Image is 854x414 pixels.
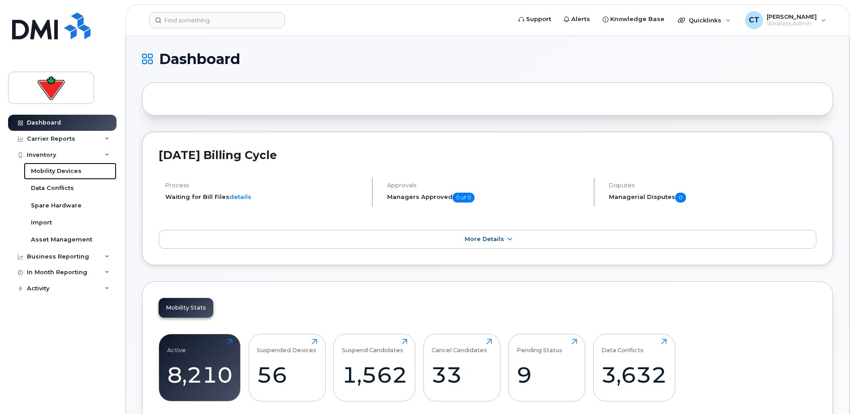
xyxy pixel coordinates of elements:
[165,182,364,189] h4: Process
[257,339,316,354] div: Suspended Devices
[159,148,816,162] h2: [DATE] Billing Cycle
[167,339,186,354] div: Active
[165,193,364,201] li: Waiting for Bill Files
[159,52,240,66] span: Dashboard
[342,339,407,396] a: Suspend Candidates1,562
[387,193,586,203] h5: Managers Approved
[609,193,816,203] h5: Managerial Disputes
[229,193,251,200] a: details
[167,362,233,388] div: 8,210
[342,362,407,388] div: 1,562
[465,236,504,242] span: More Details
[387,182,586,189] h4: Approvals
[431,362,492,388] div: 33
[431,339,492,396] a: Cancel Candidates33
[257,362,317,388] div: 56
[609,182,816,189] h4: Disputes
[517,339,577,396] a: Pending Status9
[453,193,474,203] span: 0 of 0
[675,193,686,203] span: 0
[601,362,667,388] div: 3,632
[167,339,233,396] a: Active8,210
[601,339,643,354] div: Data Conflicts
[601,339,667,396] a: Data Conflicts3,632
[517,339,562,354] div: Pending Status
[517,362,577,388] div: 9
[431,339,487,354] div: Cancel Candidates
[342,339,403,354] div: Suspend Candidates
[257,339,317,396] a: Suspended Devices56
